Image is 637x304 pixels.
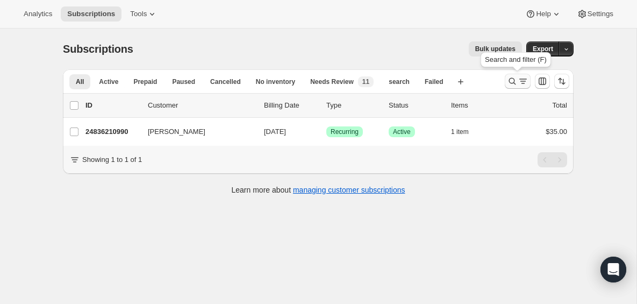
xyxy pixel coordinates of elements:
[538,152,567,167] nav: Pagination
[536,10,550,18] span: Help
[130,10,147,18] span: Tools
[310,77,354,86] span: Needs Review
[148,100,255,111] p: Customer
[451,128,469,136] span: 1 item
[85,100,567,111] div: IDCustomerBilling DateTypeStatusItemsTotal
[600,257,626,282] div: Open Intercom Messenger
[451,100,505,111] div: Items
[85,124,567,139] div: 24836210990[PERSON_NAME][DATE]SuccessRecurringSuccessActive1 item$35.00
[389,100,442,111] p: Status
[99,77,118,86] span: Active
[63,43,133,55] span: Subscriptions
[553,100,567,111] p: Total
[133,77,157,86] span: Prepaid
[67,10,115,18] span: Subscriptions
[82,154,142,165] p: Showing 1 to 1 of 1
[17,6,59,22] button: Analytics
[505,74,531,89] button: Search and filter results
[141,123,249,140] button: [PERSON_NAME]
[570,6,620,22] button: Settings
[451,124,481,139] button: 1 item
[326,100,380,111] div: Type
[85,100,139,111] p: ID
[362,77,369,86] span: 11
[85,126,139,137] p: 24836210990
[256,77,295,86] span: No inventory
[264,128,286,136] span: [DATE]
[172,77,195,86] span: Paused
[588,10,613,18] span: Settings
[469,41,522,56] button: Bulk updates
[452,74,469,89] button: Create new view
[331,128,359,136] span: Recurring
[546,128,567,136] span: $35.00
[393,128,411,136] span: Active
[264,100,318,111] p: Billing Date
[210,77,241,86] span: Cancelled
[76,77,84,86] span: All
[148,126,205,137] span: [PERSON_NAME]
[533,45,553,53] span: Export
[554,74,569,89] button: Sort the results
[535,74,550,89] button: Customize table column order and visibility
[475,45,516,53] span: Bulk updates
[24,10,52,18] span: Analytics
[293,186,405,194] a: managing customer subscriptions
[526,41,560,56] button: Export
[124,6,164,22] button: Tools
[519,6,568,22] button: Help
[61,6,121,22] button: Subscriptions
[389,77,410,86] span: search
[425,77,443,86] span: Failed
[232,185,405,195] p: Learn more about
